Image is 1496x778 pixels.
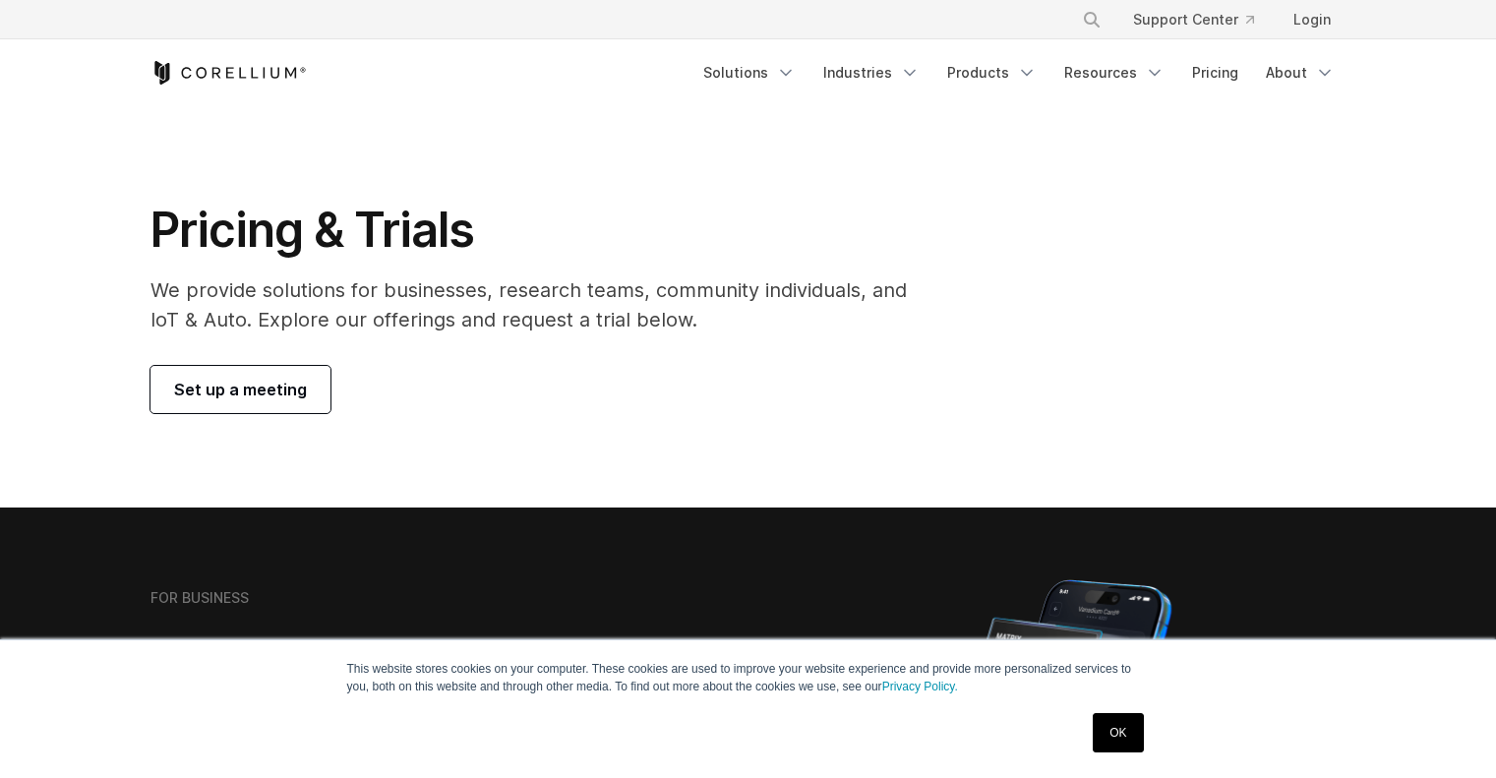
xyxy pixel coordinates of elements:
a: Login [1278,2,1346,37]
a: Industries [811,55,931,90]
a: OK [1093,713,1143,752]
a: Resources [1052,55,1176,90]
a: Solutions [691,55,808,90]
p: We provide solutions for businesses, research teams, community individuals, and IoT & Auto. Explo... [150,275,934,334]
a: Set up a meeting [150,366,330,413]
h6: FOR BUSINESS [150,589,249,607]
h1: Pricing & Trials [150,201,934,260]
a: Privacy Policy. [882,680,958,693]
a: Support Center [1117,2,1270,37]
h2: Corellium Viper [150,633,654,678]
div: Navigation Menu [691,55,1346,90]
a: Products [935,55,1048,90]
a: About [1254,55,1346,90]
a: Pricing [1180,55,1250,90]
span: Set up a meeting [174,378,307,401]
div: Navigation Menu [1058,2,1346,37]
button: Search [1074,2,1109,37]
p: This website stores cookies on your computer. These cookies are used to improve your website expe... [347,660,1150,695]
a: Corellium Home [150,61,307,85]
